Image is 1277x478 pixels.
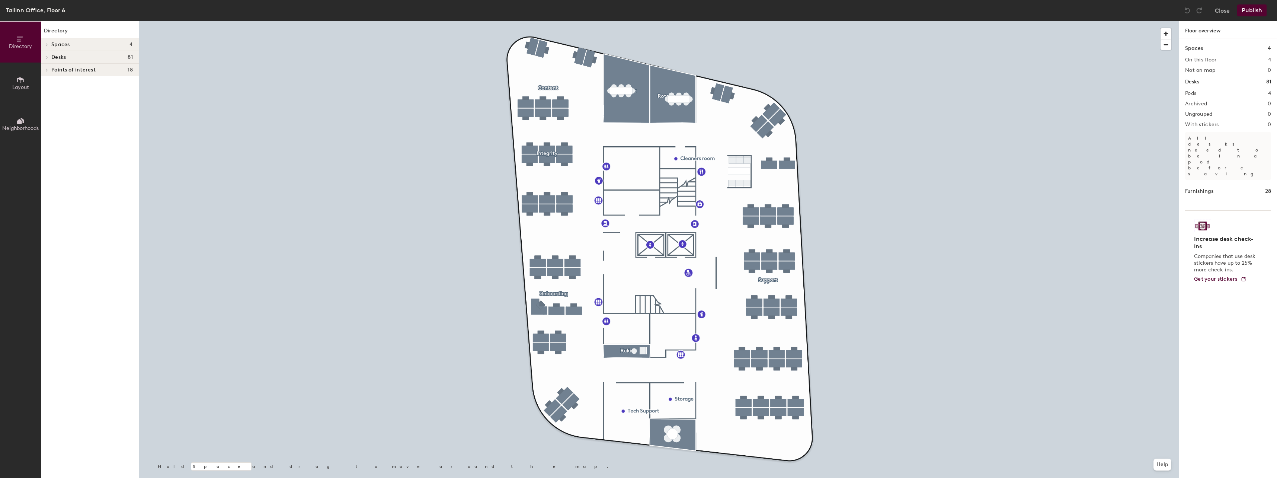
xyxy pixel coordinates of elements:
span: 81 [128,54,133,60]
h2: With stickers [1185,122,1219,128]
span: Points of interest [51,67,96,73]
h1: Spaces [1185,44,1203,52]
h4: Increase desk check-ins [1194,235,1258,250]
span: 18 [128,67,133,73]
span: Spaces [51,42,70,48]
h2: Pods [1185,90,1196,96]
p: All desks need to be in a pod before saving [1185,132,1271,180]
p: Companies that use desk stickers have up to 25% more check-ins. [1194,253,1258,273]
button: Close [1215,4,1230,16]
h2: 0 [1268,122,1271,128]
span: Desks [51,54,66,60]
h2: 4 [1268,57,1271,63]
h1: Desks [1185,78,1199,86]
h1: 4 [1268,44,1271,52]
div: Tallinn Office, Floor 6 [6,6,65,15]
h2: Not on map [1185,67,1215,73]
h2: 0 [1268,101,1271,107]
h2: 0 [1268,67,1271,73]
span: 4 [129,42,133,48]
a: Get your stickers [1194,276,1246,283]
button: Help [1153,459,1171,471]
h1: 81 [1266,78,1271,86]
h2: Ungrouped [1185,111,1213,117]
span: Neighborhoods [2,125,39,131]
h2: Archived [1185,101,1207,107]
span: Layout [12,84,29,90]
img: Sticker logo [1194,220,1211,232]
h1: Floor overview [1179,21,1277,38]
span: Directory [9,43,32,50]
h2: 0 [1268,111,1271,117]
h1: Furnishings [1185,187,1213,195]
h1: 28 [1265,187,1271,195]
img: Redo [1196,7,1203,14]
h2: 4 [1268,90,1271,96]
span: Get your stickers [1194,276,1238,282]
button: Publish [1237,4,1267,16]
h1: Directory [41,27,139,38]
h2: On this floor [1185,57,1217,63]
img: Undo [1184,7,1191,14]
